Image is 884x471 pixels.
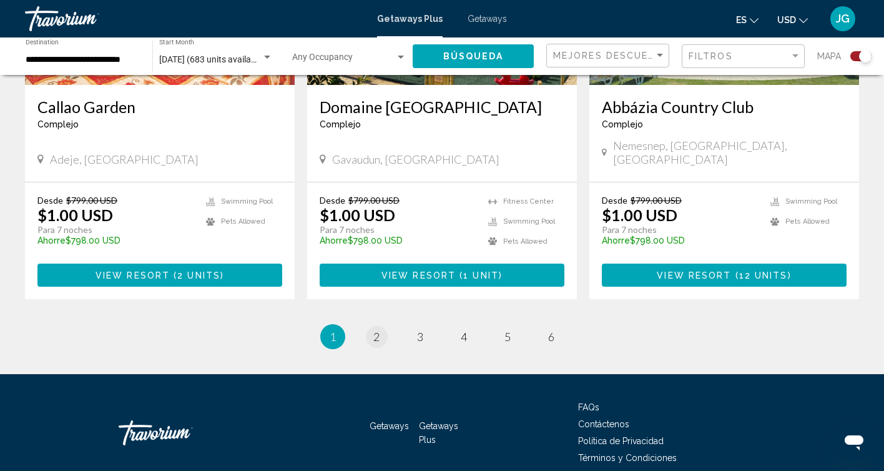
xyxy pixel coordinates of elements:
[320,195,345,206] span: Desde
[37,195,63,206] span: Desde
[96,270,170,280] span: View Resort
[177,270,220,280] span: 2 units
[503,197,554,206] span: Fitness Center
[37,224,194,235] p: Para 7 noches
[602,235,758,245] p: $798.00 USD
[25,6,365,31] a: Travorium
[373,330,380,344] span: 2
[503,217,555,226] span: Swimming Pool
[330,330,336,344] span: 1
[736,15,747,25] span: es
[602,264,847,287] button: View Resort(12 units)
[377,14,443,24] a: Getaways Plus
[320,119,361,129] span: Complejo
[631,195,682,206] span: $799.00 USD
[736,11,759,29] button: Change language
[50,152,199,166] span: Adeje, [GEOGRAPHIC_DATA]
[320,235,348,245] span: Ahorre
[553,51,665,61] mat-select: Sort by
[37,264,282,287] button: View Resort(2 units)
[37,235,194,245] p: $798.00 USD
[320,224,476,235] p: Para 7 noches
[159,54,265,64] span: [DATE] (683 units available)
[66,195,117,206] span: $799.00 USD
[37,119,79,129] span: Complejo
[456,270,503,280] span: ( )
[381,270,456,280] span: View Resort
[37,97,282,116] a: Callao Garden
[602,235,630,245] span: Ahorre
[578,453,677,463] a: Términos y Condiciones
[777,15,796,25] span: USD
[25,324,859,349] ul: Pagination
[836,12,850,25] span: JG
[602,195,627,206] span: Desde
[827,6,859,32] button: User Menu
[834,421,874,461] iframe: Botón para iniciar la ventana de mensajería
[419,421,458,445] a: Getaways Plus
[320,97,564,116] a: Domaine [GEOGRAPHIC_DATA]
[461,330,467,344] span: 4
[37,235,66,245] span: Ahorre
[602,206,677,224] p: $1.00 USD
[657,270,731,280] span: View Resort
[320,206,395,224] p: $1.00 USD
[37,206,113,224] p: $1.00 USD
[119,414,243,452] a: Travorium
[170,270,224,280] span: ( )
[503,237,548,245] span: Pets Allowed
[221,197,273,206] span: Swimming Pool
[332,152,499,166] span: Gavaudun, [GEOGRAPHIC_DATA]
[777,11,808,29] button: Change currency
[785,217,830,226] span: Pets Allowed
[413,44,534,67] button: Búsqueda
[613,139,847,166] span: Nemesnep, [GEOGRAPHIC_DATA], [GEOGRAPHIC_DATA]
[602,97,847,116] a: Abbázia Country Club
[463,270,499,280] span: 1 unit
[739,270,788,280] span: 12 units
[443,52,504,62] span: Búsqueda
[221,217,265,226] span: Pets Allowed
[817,47,841,65] span: Mapa
[417,330,423,344] span: 3
[731,270,791,280] span: ( )
[682,44,805,69] button: Filter
[370,421,409,431] a: Getaways
[785,197,837,206] span: Swimming Pool
[348,195,400,206] span: $799.00 USD
[320,235,476,245] p: $798.00 USD
[578,419,629,429] a: Contáctenos
[602,224,758,235] p: Para 7 noches
[553,51,679,61] span: Mejores descuentos
[548,330,554,344] span: 6
[602,119,643,129] span: Complejo
[689,51,733,61] span: Filtros
[468,14,507,24] a: Getaways
[320,264,564,287] button: View Resort(1 unit)
[504,330,511,344] span: 5
[578,402,599,412] a: FAQs
[578,436,664,446] a: Política de Privacidad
